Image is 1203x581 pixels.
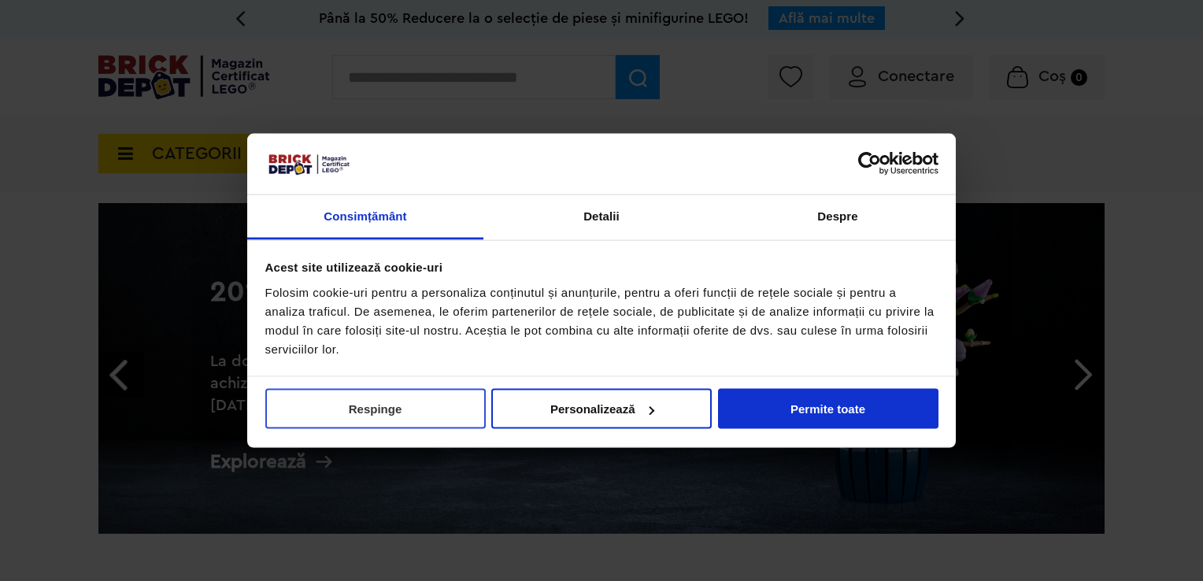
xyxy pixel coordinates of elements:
a: Usercentrics Cookiebot - opens in a new window [801,152,938,176]
button: Permite toate [718,389,938,429]
button: Respinge [265,389,486,429]
a: Detalii [483,194,720,239]
a: Consimțământ [247,194,483,239]
img: siglă [265,151,352,176]
button: Personalizează [491,389,712,429]
div: Acest site utilizează cookie-uri [265,258,938,277]
div: Folosim cookie-uri pentru a personaliza conținutul și anunțurile, pentru a oferi funcții de rețel... [265,283,938,358]
a: Despre [720,194,956,239]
